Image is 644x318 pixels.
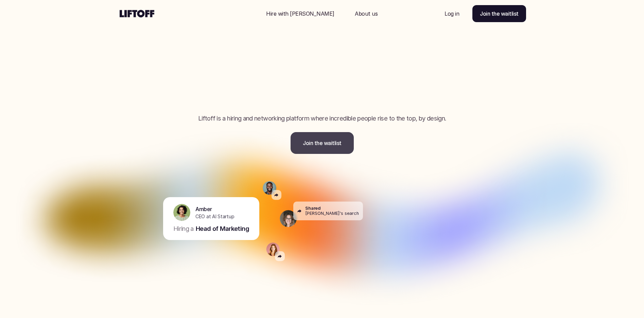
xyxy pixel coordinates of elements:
[398,86,406,110] span: r
[407,62,415,86] span: t
[419,86,429,110] span: s
[406,86,419,110] span: u
[211,86,223,110] span: h
[431,233,471,242] p: Early stage AI
[395,233,430,242] p: Interested in
[297,86,307,110] span: e
[417,222,453,229] p: Marketing leader
[243,86,255,110] span: u
[401,62,407,86] span: i
[417,213,460,222] p: [PERSON_NAME]
[472,5,526,22] a: Join the waitlist
[223,86,231,110] span: r
[332,62,343,86] span: e
[361,62,373,86] span: b
[351,86,363,110] span: y
[436,86,441,110] span: .
[347,5,386,22] a: Nav Link
[363,86,375,110] span: o
[379,62,389,86] span: e
[314,62,324,86] span: c
[203,86,211,110] span: t
[375,86,387,110] span: u
[331,86,337,110] span: l
[240,62,252,86] span: n
[436,5,467,22] a: Nav Link
[313,247,347,252] p: [PERSON_NAME]
[279,62,292,86] span: n
[318,86,331,110] span: p
[302,62,315,86] span: n
[394,62,401,86] span: f
[415,62,419,86] span: ,
[355,10,378,18] p: About us
[252,62,265,86] span: d
[195,224,249,233] p: Head of Marketing
[303,139,342,147] p: Join the waitlist
[343,62,355,86] span: d
[391,86,398,110] span: t
[233,62,240,86] span: i
[195,205,212,213] p: Amber
[305,206,321,211] p: Shared
[305,211,359,216] p: [PERSON_NAME]'s search
[355,62,361,86] span: i
[445,10,459,18] p: Log in
[258,5,343,22] a: Nav Link
[337,86,347,110] span: e
[195,213,234,220] p: CEO at AI Startup
[284,86,297,110] span: p
[373,62,379,86] span: l
[267,86,280,110] span: h
[178,114,467,123] p: Liftoff is a hiring and networking platform where incredible people rise to the top, by design.
[307,86,318,110] span: o
[173,224,194,233] p: Hiring a
[266,10,334,18] p: Hire with [PERSON_NAME]
[480,10,519,18] p: Join the waitlist
[296,62,302,86] span: i
[291,132,354,154] a: Join the waitlist
[231,86,243,110] span: o
[429,86,436,110] span: t
[313,241,346,247] p: Recommended
[255,86,267,110] span: g
[268,62,279,86] span: a
[324,62,332,86] span: r
[221,62,233,86] span: F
